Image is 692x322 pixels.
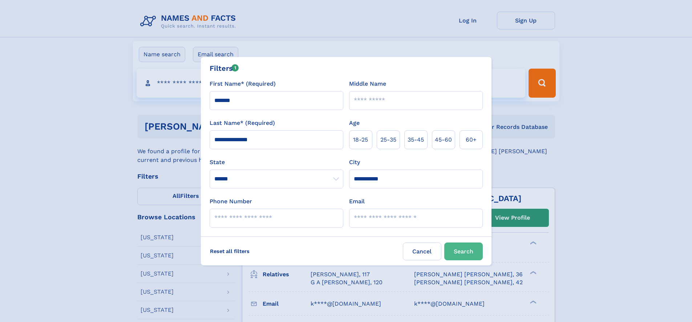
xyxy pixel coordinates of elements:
label: First Name* (Required) [210,80,276,88]
label: Phone Number [210,197,252,206]
div: Filters [210,63,239,74]
label: Reset all filters [205,242,254,260]
label: State [210,158,343,167]
label: Middle Name [349,80,386,88]
label: Last Name* (Required) [210,119,275,127]
span: 35‑45 [408,135,424,144]
label: Email [349,197,365,206]
label: Age [349,119,360,127]
label: City [349,158,360,167]
span: 60+ [466,135,477,144]
span: 45‑60 [435,135,452,144]
span: 18‑25 [353,135,368,144]
label: Cancel [403,242,441,260]
button: Search [444,242,483,260]
span: 25‑35 [380,135,396,144]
